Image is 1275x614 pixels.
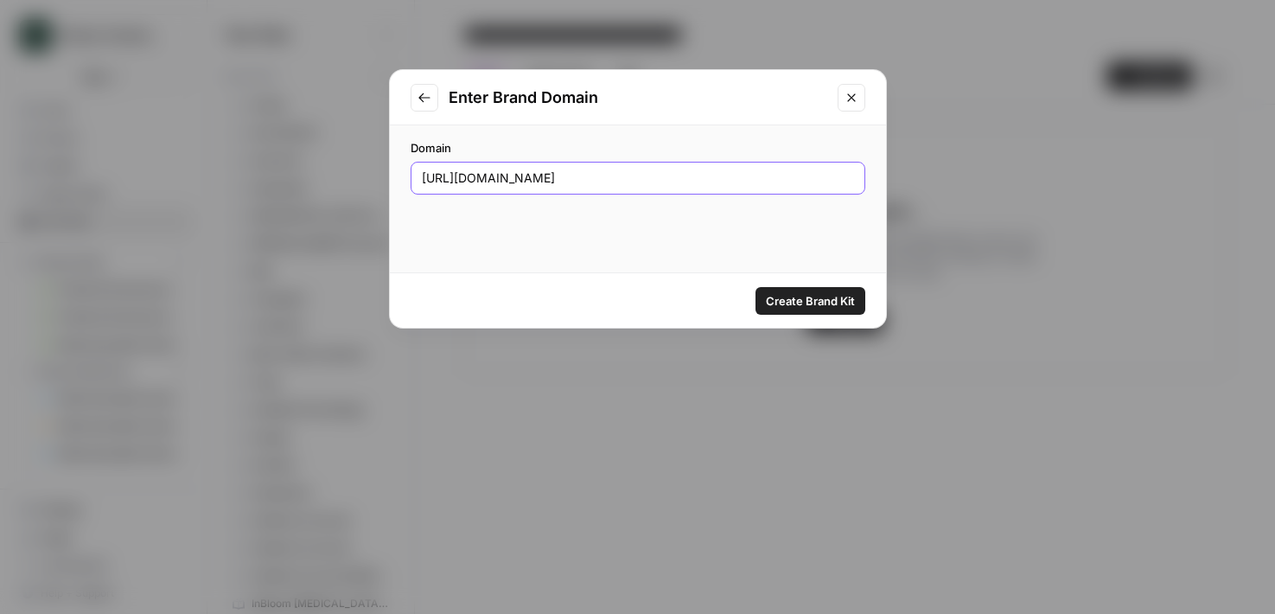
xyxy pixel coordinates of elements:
label: Domain [411,139,865,157]
input: www.example.com [422,169,854,187]
h2: Enter Brand Domain [449,86,827,110]
button: Close modal [838,84,865,112]
button: Create Brand Kit [755,287,865,315]
button: Go to previous step [411,84,438,112]
span: Create Brand Kit [766,292,855,310]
